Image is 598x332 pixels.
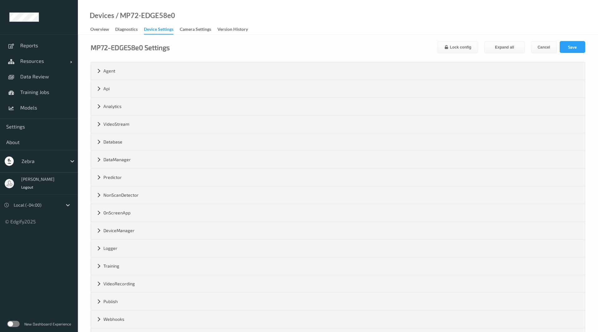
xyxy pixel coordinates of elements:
div: Training [91,257,585,275]
div: Version History [217,26,248,34]
div: Webhooks [91,311,585,328]
button: Save [560,41,585,53]
a: Diagnostics [115,25,144,34]
div: NonScanDetector [91,186,585,204]
a: Overview [90,25,115,34]
div: Api [91,80,585,97]
div: MP72-EDGE58e0 Settings [91,44,170,50]
a: Devices [90,12,114,19]
button: Cancel [531,41,557,53]
div: Overview [90,26,109,34]
div: VideoStream [91,115,585,133]
button: Lock config [438,41,478,53]
a: Version History [217,25,254,34]
div: DataManager [91,151,585,168]
div: Predictor [91,169,585,186]
a: Camera Settings [180,25,217,34]
div: Analytics [91,98,585,115]
button: Expand all [484,41,525,53]
div: VideoRecording [91,275,585,292]
a: Device Settings [144,25,180,35]
div: Publish [91,293,585,310]
div: DeviceManager [91,222,585,239]
div: Camera Settings [180,26,211,34]
div: / MP72-EDGE58e0 [114,12,175,19]
div: Device Settings [144,26,173,35]
div: Database [91,133,585,151]
div: Agent [91,62,585,80]
div: OnScreenApp [91,204,585,222]
div: Diagnostics [115,26,138,34]
div: Logger [91,240,585,257]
